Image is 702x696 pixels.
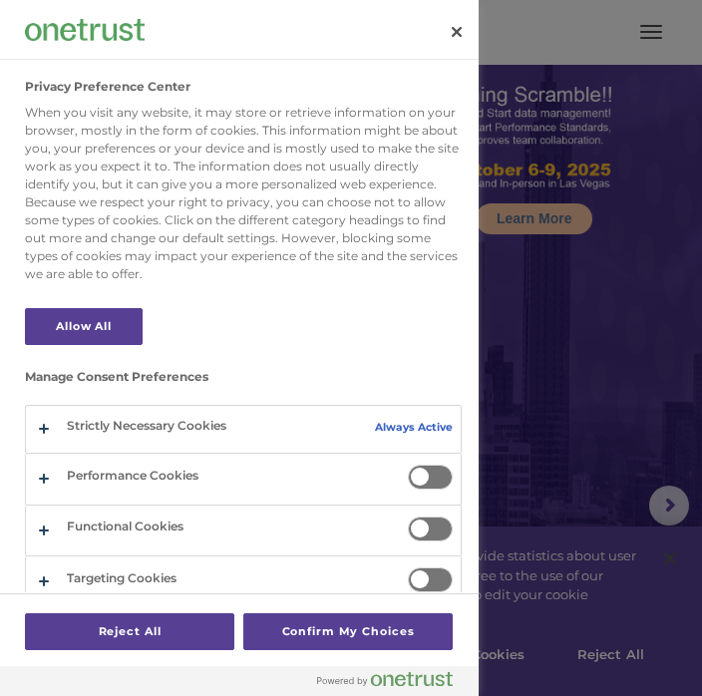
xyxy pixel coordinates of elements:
button: Reject All [25,613,234,650]
img: Powered by OneTrust Opens in a new Tab [317,671,453,687]
button: Confirm My Choices [243,613,453,650]
button: Allow All [25,308,143,345]
div: Company Logo [25,10,145,50]
h2: Privacy Preference Center [25,80,190,94]
h3: Manage Consent Preferences [25,370,462,394]
span: Last name [299,132,360,147]
img: Company Logo [25,19,145,40]
button: Close [435,10,479,54]
span: Phone number [299,213,384,228]
a: Powered by OneTrust Opens in a new Tab [317,671,469,696]
div: When you visit any website, it may store or retrieve information on your browser, mostly in the f... [25,104,462,283]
